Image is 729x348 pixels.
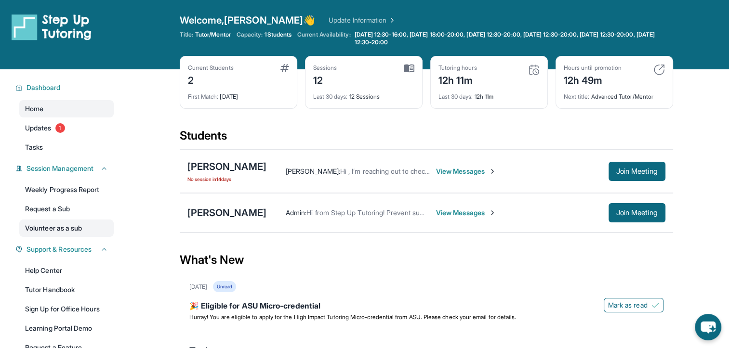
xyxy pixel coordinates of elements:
span: Tutor/Mentor [195,31,231,39]
div: [DATE] [188,87,289,101]
span: Last 30 days : [313,93,348,100]
span: Hurray! You are eligible to apply for the High Impact Tutoring Micro-credential from ASU. Please ... [189,313,517,321]
span: 1 Students [265,31,292,39]
div: Hours until promotion [564,64,622,72]
div: What's New [180,239,673,281]
a: Help Center [19,262,114,279]
div: Students [180,128,673,149]
a: Volunteer as a sub [19,219,114,237]
div: 12h 49m [564,72,622,87]
a: Sign Up for Office Hours [19,300,114,318]
span: Mark as read [608,300,648,310]
a: Request a Sub [19,200,114,218]
a: Updates1 [19,119,114,137]
img: card [653,64,665,76]
img: card [404,64,414,73]
img: logo [12,13,92,40]
div: 12h 11m [438,87,540,101]
div: Current Students [188,64,234,72]
span: View Messages [436,167,496,176]
a: Learning Portal Demo [19,320,114,337]
span: Admin : [286,208,306,217]
span: Home [25,104,43,114]
span: 1 [55,123,65,133]
img: Chevron Right [386,15,396,25]
span: [DATE] 12:30-16:00, [DATE] 18:00-20:00, [DATE] 12:30-20:00, [DATE] 12:30-20:00, [DATE] 12:30-20:0... [355,31,671,46]
span: Dashboard [27,83,61,92]
div: [DATE] [189,283,207,291]
img: Chevron-Right [489,209,496,217]
div: Unread [213,281,236,292]
span: Last 30 days : [438,93,473,100]
span: [PERSON_NAME] : [286,167,340,175]
div: Advanced Tutor/Mentor [564,87,665,101]
img: card [280,64,289,72]
div: 🎉 Eligible for ASU Micro-credential [189,300,663,313]
div: 2 [188,72,234,87]
a: Tasks [19,139,114,156]
img: Mark as read [651,301,659,309]
button: Join Meeting [609,162,665,181]
div: 12 Sessions [313,87,414,101]
span: Tasks [25,142,43,152]
button: Session Management [23,164,108,173]
button: Mark as read [604,298,663,312]
div: 12h 11m [438,72,477,87]
span: Welcome, [PERSON_NAME] 👋 [180,13,316,27]
span: Current Availability: [297,31,350,46]
button: Join Meeting [609,203,665,222]
div: 12 [313,72,337,87]
div: Tutoring hours [438,64,477,72]
button: Support & Resources [23,245,108,254]
a: Weekly Progress Report [19,181,114,198]
span: Support & Resources [27,245,92,254]
div: [PERSON_NAME] [187,160,266,173]
img: Chevron-Right [489,168,496,175]
span: No session in 14 days [187,175,266,183]
span: Capacity: [237,31,263,39]
span: Next title : [564,93,590,100]
div: [PERSON_NAME] [187,206,266,219]
button: chat-button [695,314,721,340]
span: Session Management [27,164,93,173]
a: Tutor Handbook [19,281,114,298]
span: Title: [180,31,193,39]
span: View Messages [436,208,496,218]
a: Home [19,100,114,117]
span: Join Meeting [616,210,658,216]
span: Updates [25,123,52,133]
a: [DATE] 12:30-16:00, [DATE] 18:00-20:00, [DATE] 12:30-20:00, [DATE] 12:30-20:00, [DATE] 12:30-20:0... [353,31,673,46]
a: Update Information [329,15,396,25]
span: Join Meeting [616,168,658,174]
div: Sessions [313,64,337,72]
span: First Match : [188,93,219,100]
img: card [528,64,540,76]
button: Dashboard [23,83,108,92]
